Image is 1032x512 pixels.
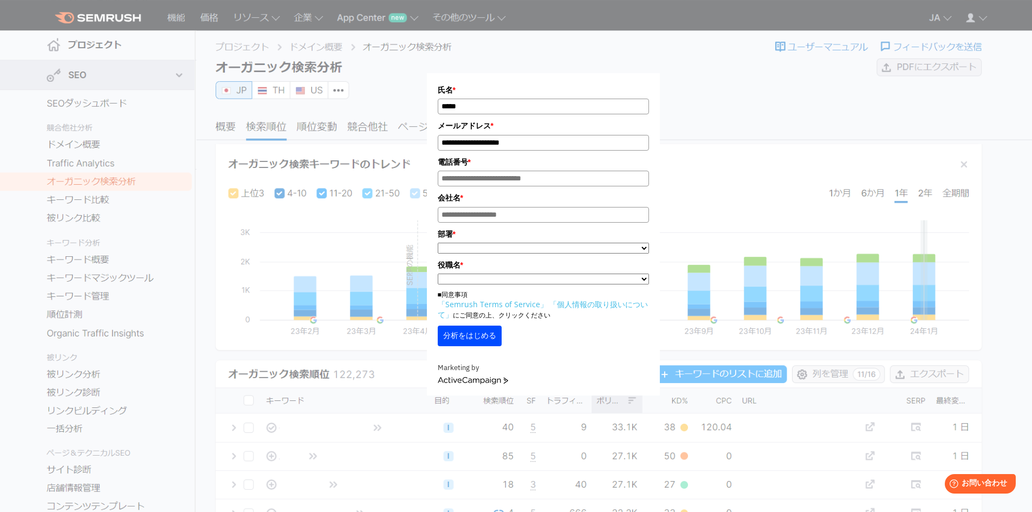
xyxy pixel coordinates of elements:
p: ■同意事項 にご同意の上、クリックください [438,290,649,320]
button: 分析をはじめる [438,326,502,346]
a: 「Semrush Terms of Service」 [438,299,548,309]
label: 電話番号 [438,156,649,168]
label: 部署 [438,228,649,240]
label: 会社名 [438,192,649,204]
label: メールアドレス [438,120,649,132]
label: 役職名 [438,259,649,271]
div: Marketing by [438,362,649,374]
a: 「個人情報の取り扱いについて」 [438,299,648,320]
iframe: Help widget launcher [936,470,1020,500]
label: 氏名 [438,84,649,96]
